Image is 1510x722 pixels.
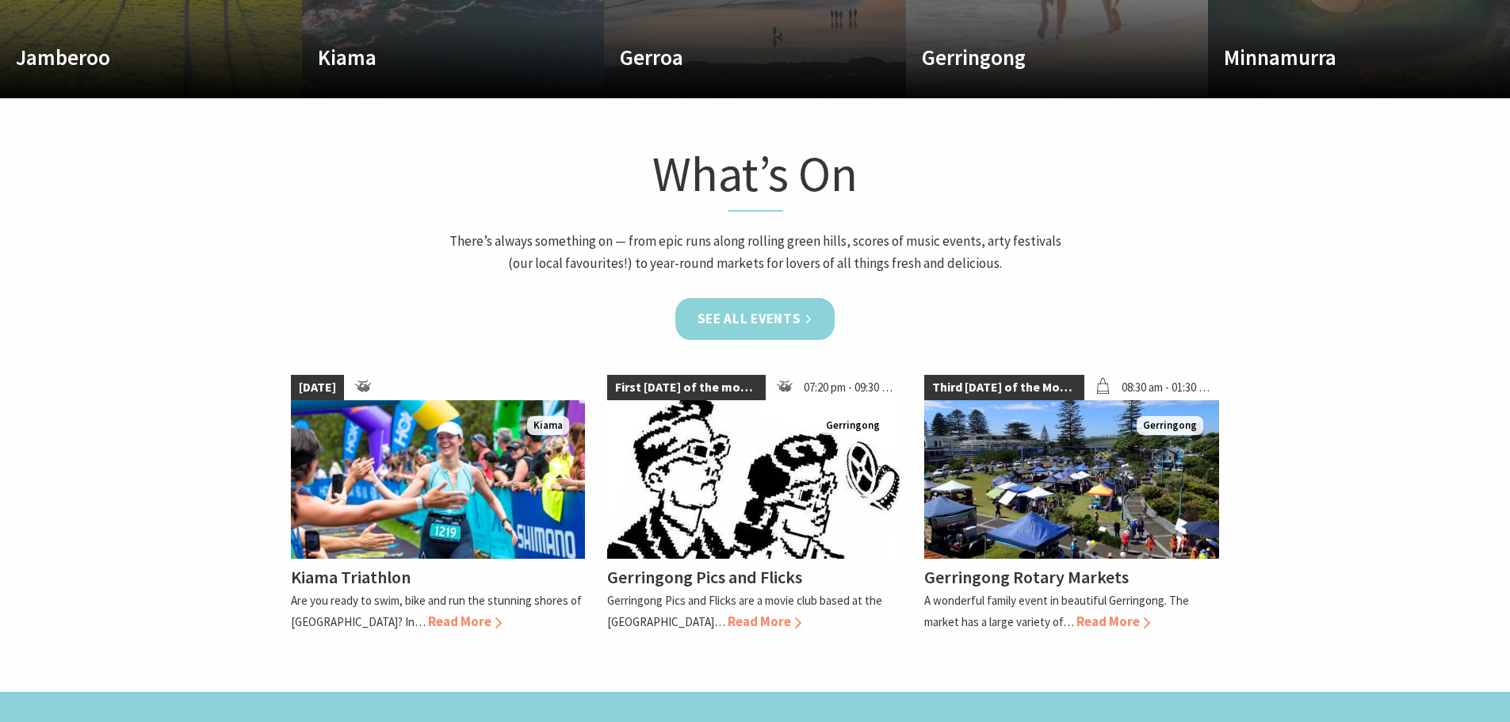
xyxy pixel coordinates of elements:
h4: Gerringong Rotary Markets [924,566,1129,588]
h4: Kiama [318,44,543,70]
span: Read More [428,613,502,630]
a: See all Events [675,298,835,340]
span: 08:30 am - 01:30 pm [1114,375,1219,400]
a: [DATE] kiamatriathlon Kiama Kiama Triathlon Are you ready to swim, bike and run the stunning shor... [291,375,586,632]
p: Gerringong Pics and Flicks are a movie club based at the [GEOGRAPHIC_DATA]… [607,593,882,629]
a: First [DATE] of the month 07:20 pm - 09:30 pm Gerringong Gerringong Pics and Flicks Gerringong Pi... [607,375,902,632]
p: Are you ready to swim, bike and run the stunning shores of [GEOGRAPHIC_DATA]? In… [291,593,582,629]
a: Third [DATE] of the Month 08:30 am - 01:30 pm Christmas Market and Street Parade Gerringong Gerri... [924,375,1219,632]
span: Third [DATE] of the Month [924,375,1084,400]
h4: Kiama Triathlon [291,566,411,588]
h1: What’s On [445,142,1066,212]
h4: Gerringong [922,44,1147,70]
span: [DATE] [291,375,344,400]
span: Kiama [527,416,569,436]
p: A wonderful family event in beautiful Gerringong. The market has a large variety of… [924,593,1189,629]
span: 07:20 pm - 09:30 pm [796,375,903,400]
h4: Jamberoo [16,44,241,70]
span: Gerringong [1137,416,1203,436]
h4: Gerroa [620,44,845,70]
span: Read More [1076,613,1150,630]
h4: Gerringong Pics and Flicks [607,566,802,588]
h4: Minnamurra [1224,44,1449,70]
span: Read More [728,613,801,630]
span: Gerringong [820,416,886,436]
p: There’s always something on — from epic runs along rolling green hills, scores of music events, a... [445,231,1066,273]
span: First [DATE] of the month [607,375,766,400]
img: kiamatriathlon [291,400,586,559]
img: Christmas Market and Street Parade [924,400,1219,559]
